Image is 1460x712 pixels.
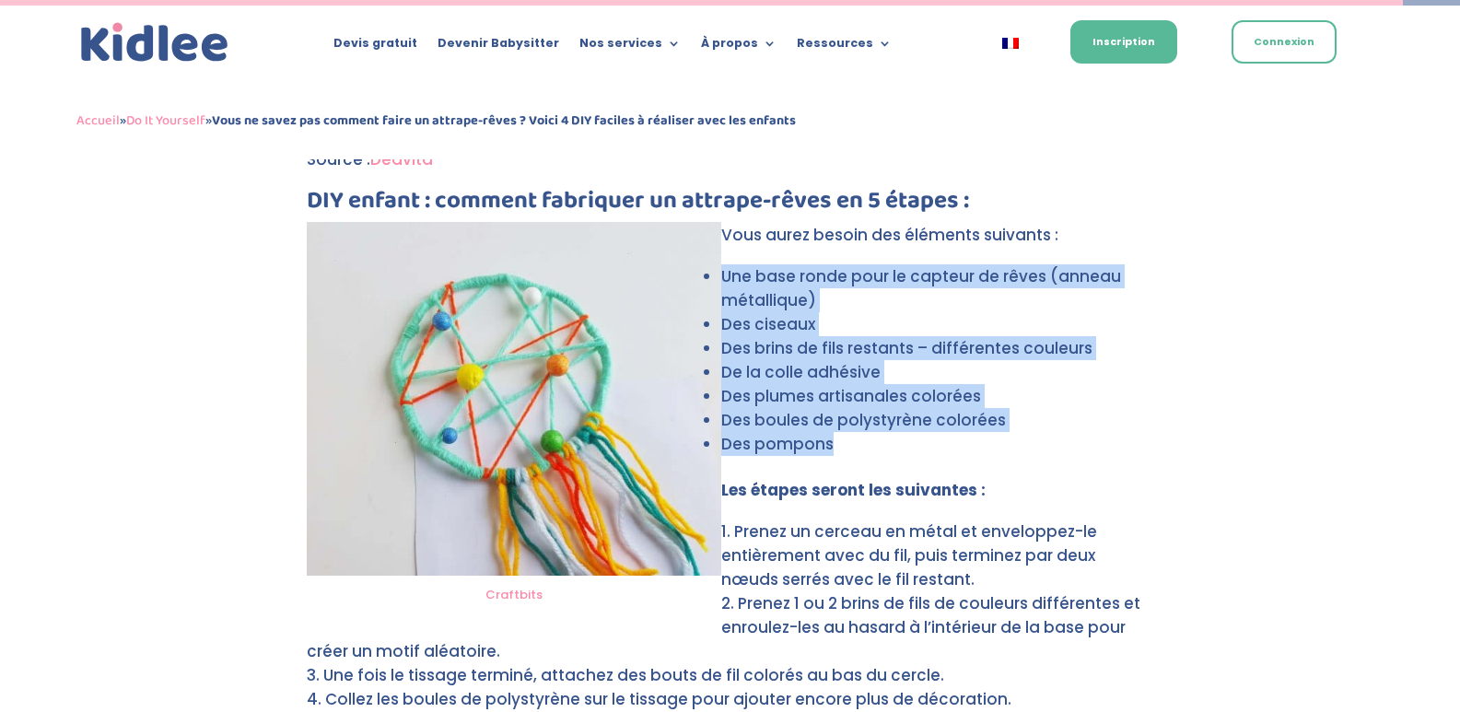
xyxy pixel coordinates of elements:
li: Collez les boules de polystyrène sur le tissage pour ajouter encore plus de décoration. [307,687,1154,711]
li: Des boules de polystyrène colorées [322,408,1154,432]
a: À propos [701,37,777,57]
span: » » [76,110,796,132]
img: DIY enfant : comment faire un attrape rêves photo d'un capteur de rêves en fils de laine [307,222,721,576]
li: Prenez 1 ou 2 brins de fils de couleurs différentes et enroulez-les au hasard à l’intérieur de la... [307,591,1154,663]
h3: DIY enfant : comment fabriquer un attrape-rêves en 5 étapes : [307,189,1154,222]
li: Une fois le tissage terminé, attachez des bouts de fil colorés au bas du cercle. [307,663,1154,687]
li: Une base ronde pour le capteur de rêves (anneau métallique) [322,264,1154,312]
li: Des plumes artisanales colorées [322,384,1154,408]
li: Des brins de fils restants – différentes couleurs [322,336,1154,360]
a: Ressources [797,37,892,57]
a: Accueil [76,110,120,132]
img: Français [1002,38,1019,49]
a: Do It Yourself [126,110,205,132]
strong: Les étapes seront les suivantes : [721,479,986,501]
a: Inscription [1070,20,1177,64]
img: logo_kidlee_bleu [76,18,233,67]
a: Nos services [579,37,681,57]
a: Kidlee Logo [76,18,233,67]
p: Vous aurez besoin des éléments suivants : [307,222,1154,264]
a: Craftbits [485,586,543,603]
li: De la colle adhésive [322,360,1154,384]
li: Des ciseaux [322,312,1154,336]
a: Connexion [1232,20,1337,64]
a: Devenir Babysitter [438,37,559,57]
li: Prenez un cerceau en métal et enveloppez-le entièrement avec du fil, puis terminez par deux nœuds... [307,519,1154,591]
li: Des pompons [322,432,1154,456]
a: Deavita [370,148,433,170]
p: Source : [307,146,1154,189]
a: Devis gratuit [333,37,417,57]
strong: Vous ne savez pas comment faire un attrape-rêves ? Voici 4 DIY faciles à réaliser avec les enfants [212,110,796,132]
